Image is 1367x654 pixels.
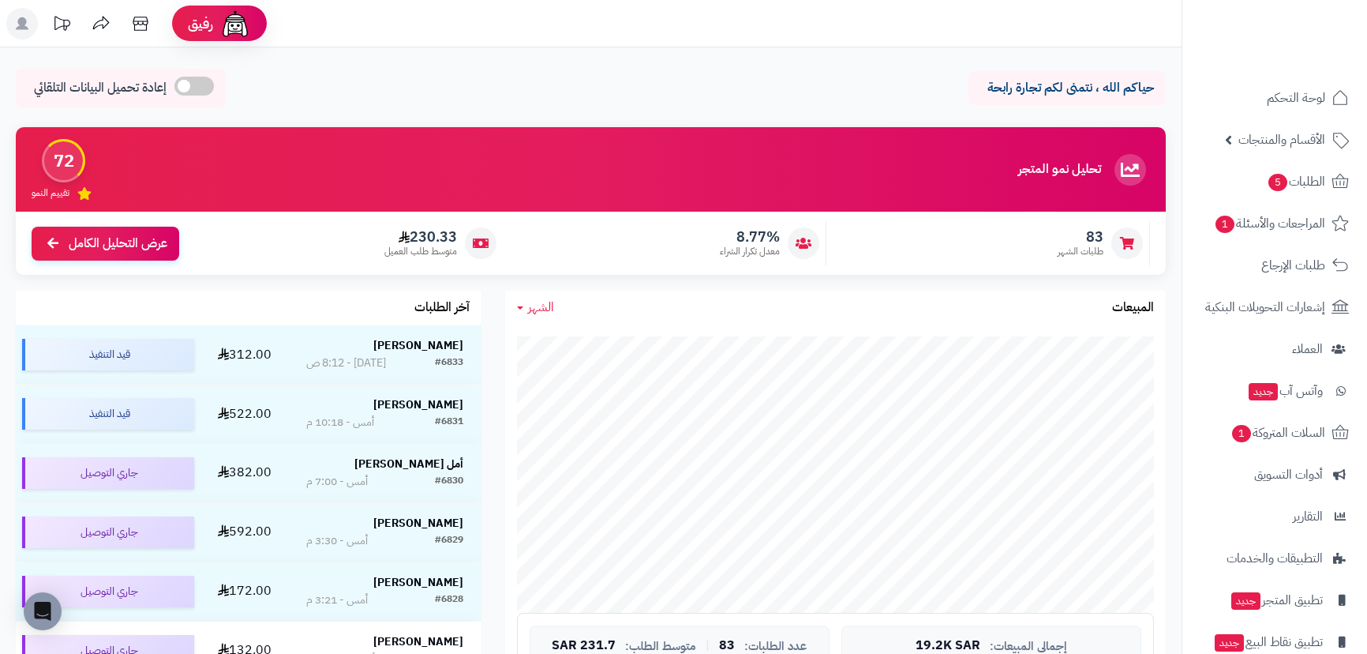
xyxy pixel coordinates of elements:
[1058,228,1103,246] span: 83
[69,235,167,253] span: عرض التحليل الكامل
[22,457,194,489] div: جاري التوصيل
[1112,301,1154,315] h3: المبيعات
[1192,288,1358,326] a: إشعارات التحويلات البنكية
[373,515,463,532] strong: [PERSON_NAME]
[200,325,289,384] td: 312.00
[1293,506,1323,528] span: التقارير
[1192,330,1358,368] a: العملاء
[1231,592,1260,610] span: جديد
[990,640,1067,653] span: إجمالي المبيعات:
[34,79,167,97] span: إعادة تحميل البيانات التلقائي
[720,228,780,246] span: 8.77%
[1260,42,1352,75] img: logo-2.png
[719,639,735,653] span: 83
[306,592,368,608] div: أمس - 3:21 م
[200,503,289,562] td: 592.00
[22,576,194,607] div: جاري التوصيل
[1018,163,1101,177] h3: تحليل نمو المتجر
[1227,547,1323,569] span: التطبيقات والخدمات
[32,227,179,261] a: عرض التحليل الكامل
[1215,634,1244,652] span: جديد
[1192,205,1358,242] a: المراجعات والأسئلة1
[435,355,463,371] div: #6833
[1214,212,1325,235] span: المراجعات والأسئلة
[1192,372,1358,410] a: وآتس آبجديد
[1267,171,1325,193] span: الطلبات
[435,592,463,608] div: #6828
[1254,464,1323,486] span: أدوات التسويق
[414,301,470,315] h3: آخر الطلبات
[1192,414,1358,452] a: السلات المتروكة1
[22,398,194,430] div: قيد التنفيذ
[625,640,696,653] span: متوسط الطلب:
[1267,87,1325,109] span: لوحة التحكم
[1192,246,1358,284] a: طلبات الإرجاع
[1232,425,1251,442] span: 1
[980,79,1154,97] p: حياكم الله ، نتمنى لكم تجارة رابحة
[32,186,69,200] span: تقييم النمو
[188,14,213,33] span: رفيق
[1192,581,1358,619] a: تطبيق المتجرجديد
[384,228,457,246] span: 230.33
[384,245,457,258] span: متوسط طلب العميل
[354,456,463,472] strong: أمل [PERSON_NAME]
[1213,631,1323,653] span: تطبيق نقاط البيع
[306,355,386,371] div: [DATE] - 8:12 ص
[435,474,463,490] div: #6830
[517,299,554,317] a: الشهر
[1292,338,1323,360] span: العملاء
[1230,422,1325,444] span: السلات المتروكة
[219,8,251,39] img: ai-face.png
[1192,163,1358,201] a: الطلبات5
[1249,383,1278,400] span: جديد
[1215,216,1234,233] span: 1
[435,533,463,549] div: #6829
[720,245,780,258] span: معدل تكرار الشراء
[24,592,62,630] div: Open Intercom Messenger
[306,474,368,490] div: أمس - 7:00 م
[373,397,463,413] strong: [PERSON_NAME]
[1192,79,1358,117] a: لوحة التحكم
[552,639,616,653] span: 231.7 SAR
[306,415,374,430] div: أمس - 10:18 م
[373,633,463,650] strong: [PERSON_NAME]
[1192,498,1358,536] a: التقارير
[1268,174,1287,191] span: 5
[200,444,289,502] td: 382.00
[373,337,463,354] strong: [PERSON_NAME]
[22,339,194,370] div: قيد التنفيذ
[200,385,289,443] td: 522.00
[22,517,194,548] div: جاري التوصيل
[1192,456,1358,494] a: أدوات التسويق
[373,574,463,591] strong: [PERSON_NAME]
[528,298,554,317] span: الشهر
[200,562,289,621] td: 172.00
[1205,296,1325,318] span: إشعارات التحويلات البنكية
[1247,380,1323,402] span: وآتس آب
[1058,245,1103,258] span: طلبات الشهر
[435,415,463,430] div: #6831
[1230,589,1323,611] span: تطبيق المتجر
[1238,129,1325,151] span: الأقسام والمنتجات
[306,533,368,549] div: أمس - 3:30 م
[1261,254,1325,276] span: طلبات الإرجاع
[916,639,980,653] span: 19.2K SAR
[1192,539,1358,577] a: التطبيقات والخدمات
[706,640,710,652] span: |
[744,640,807,653] span: عدد الطلبات:
[42,8,81,43] a: تحديثات المنصة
